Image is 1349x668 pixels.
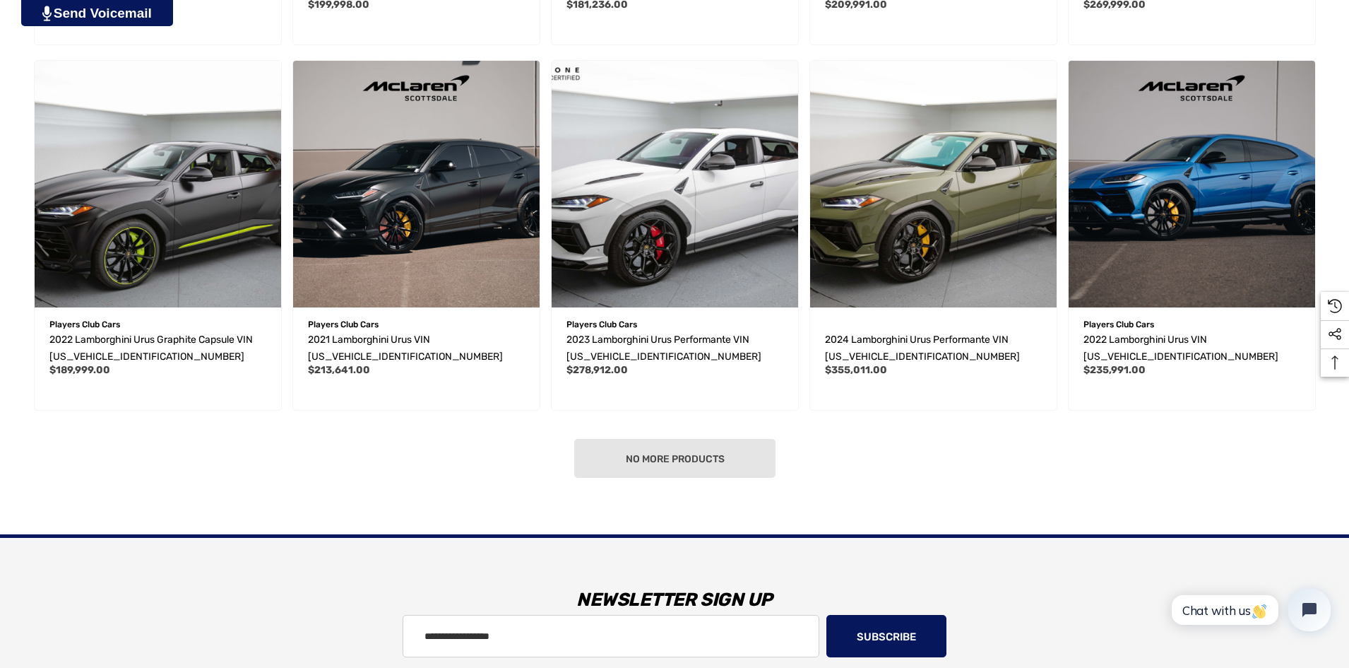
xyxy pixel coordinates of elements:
[49,315,266,334] p: Players Club Cars
[1069,61,1315,307] a: 2022 Lamborghini Urus VIN ZPBUA1ZL1NLA22816,$235,991.00
[28,439,1321,478] nav: pagination
[49,364,110,376] span: $189,999.00
[552,61,798,307] img: For Sale 2023 Lamborghini Urus Performante VIN ZPBUC3ZL0PLA20533
[1328,299,1342,313] svg: Recently Viewed
[184,579,1165,621] h3: Newsletter Sign Up
[1328,327,1342,341] svg: Social Media
[1083,315,1300,334] p: Players Club Cars
[1083,332,1300,365] a: 2022 Lamborghini Urus VIN ZPBUA1ZL1NLA22816,$235,991.00
[1069,61,1315,307] img: For Sale 2022 Lamborghini Urus VIN ZPBUA1ZL1NLA22816
[810,61,1057,307] a: 2024 Lamborghini Urus Performante VIN ZPBUC3ZL2RLA35571,$355,011.00
[566,315,783,334] p: Players Club Cars
[49,332,266,365] a: 2022 Lamborghini Urus Graphite Capsule VIN ZPBUA1ZL5NLA16159,$189,999.00
[566,364,628,376] span: $278,912.00
[826,615,946,657] button: Subscribe
[810,61,1057,307] img: For Sale 2024 Lamborghini Urus Performante VIN ZPBUC3ZL2RLA35571
[1083,364,1146,376] span: $235,991.00
[1156,577,1343,643] iframe: Tidio Chat
[308,315,525,334] p: Players Club Cars
[825,334,1020,363] span: 2024 Lamborghini Urus Performante VIN [US_VEHICLE_IDENTIFICATION_NUMBER]
[49,334,253,363] span: 2022 Lamborghini Urus Graphite Capsule VIN [US_VEHICLE_IDENTIFICATION_NUMBER]
[825,364,887,376] span: $355,011.00
[293,61,540,307] img: For Sale: 2021 Lamborghini Urus VIN ZPBUA1ZL9MLA14168
[566,334,761,363] span: 2023 Lamborghini Urus Performante VIN [US_VEHICLE_IDENTIFICATION_NUMBER]
[35,61,281,307] img: For Sale: 2022 Lamborghini Urus Graphite Capsule VIN ZPBUA1ZL5NLA16159
[35,61,281,307] a: 2022 Lamborghini Urus Graphite Capsule VIN ZPBUA1ZL5NLA16159,$189,999.00
[308,334,503,363] span: 2021 Lamborghini Urus VIN [US_VEHICLE_IDENTIFICATION_NUMBER]
[825,332,1042,365] a: 2024 Lamborghini Urus Performante VIN ZPBUC3ZL2RLA35571,$355,011.00
[566,332,783,365] a: 2023 Lamborghini Urus Performante VIN ZPBUC3ZL0PLA20533,$278,912.00
[1321,356,1349,370] svg: Top
[308,364,370,376] span: $213,641.00
[552,61,798,307] a: 2023 Lamborghini Urus Performante VIN ZPBUC3ZL0PLA20533,$278,912.00
[308,332,525,365] a: 2021 Lamborghini Urus VIN ZPBUA1ZL9MLA14168,$213,641.00
[1083,334,1278,363] span: 2022 Lamborghini Urus VIN [US_VEHICLE_IDENTIFICATION_NUMBER]
[293,61,540,307] a: 2021 Lamborghini Urus VIN ZPBUA1ZL9MLA14168,$213,641.00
